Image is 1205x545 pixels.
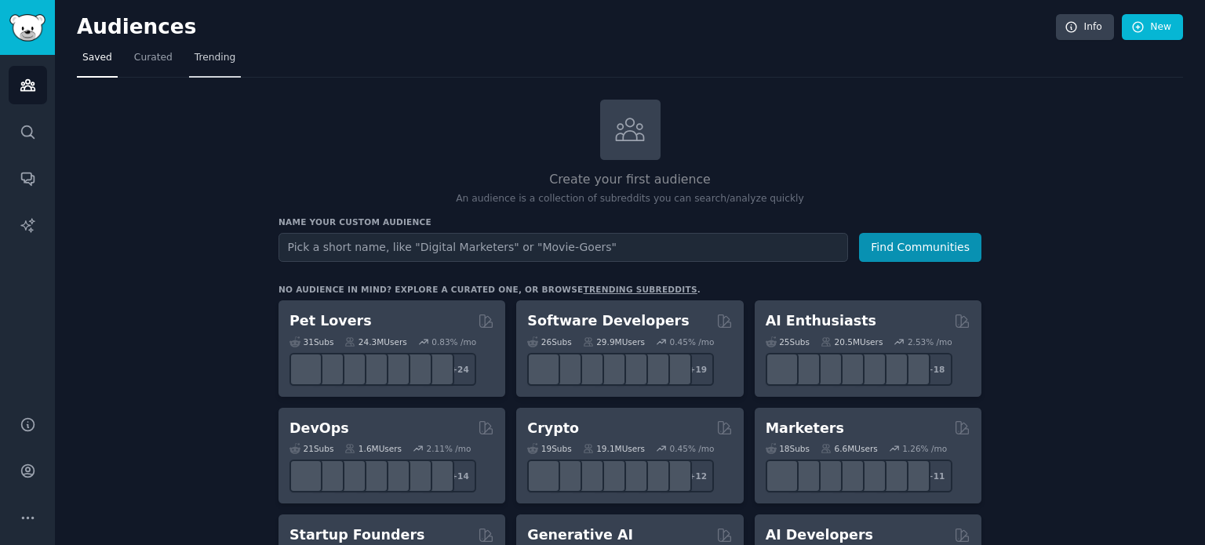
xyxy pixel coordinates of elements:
a: Saved [77,45,118,78]
img: turtle [360,357,384,381]
img: ArtificalIntelligence [901,357,926,381]
img: ballpython [316,357,340,381]
img: AWS_Certified_Experts [316,464,340,489]
h2: Software Developers [527,311,689,331]
span: Trending [195,51,235,65]
div: 1.6M Users [344,443,402,454]
img: 0xPolygon [554,464,578,489]
img: cockatiel [382,357,406,381]
h2: Pet Lovers [289,311,372,331]
a: New [1122,14,1183,41]
img: platformengineering [382,464,406,489]
div: 0.83 % /mo [431,336,476,347]
img: dogbreed [426,357,450,381]
span: Curated [134,51,173,65]
div: + 19 [681,353,714,386]
span: Saved [82,51,112,65]
img: ethstaker [576,464,600,489]
img: Docker_DevOps [338,464,362,489]
img: learnjavascript [576,357,600,381]
img: AskComputerScience [642,357,666,381]
img: bigseo [792,464,816,489]
img: OnlineMarketing [901,464,926,489]
div: 0.45 % /mo [670,443,715,454]
div: No audience in mind? Explore a curated one, or browse . [278,284,701,295]
img: reactnative [620,357,644,381]
div: + 12 [681,460,714,492]
img: leopardgeckos [338,357,362,381]
img: PlatformEngineers [426,464,450,489]
h2: Crypto [527,419,579,438]
img: csharp [554,357,578,381]
div: + 24 [443,353,476,386]
a: trending subreddits [583,285,697,294]
img: web3 [598,464,622,489]
img: googleads [857,464,882,489]
h2: Create your first audience [278,170,981,190]
img: Emailmarketing [835,464,860,489]
img: GummySearch logo [9,14,46,42]
img: aws_cdk [404,464,428,489]
img: iOSProgramming [598,357,622,381]
a: Info [1056,14,1114,41]
h2: DevOps [289,419,349,438]
div: 1.26 % /mo [902,443,947,454]
img: elixir [664,357,688,381]
img: PetAdvice [404,357,428,381]
h2: Marketers [766,419,844,438]
h2: AI Enthusiasts [766,311,876,331]
div: 2.53 % /mo [908,336,952,347]
div: 26 Sub s [527,336,571,347]
h2: Startup Founders [289,525,424,545]
img: content_marketing [770,464,794,489]
div: 6.6M Users [821,443,878,454]
h2: AI Developers [766,525,873,545]
a: Curated [129,45,178,78]
img: herpetology [294,357,319,381]
a: Trending [189,45,241,78]
div: 19 Sub s [527,443,571,454]
img: AskMarketing [814,464,838,489]
div: 20.5M Users [821,336,883,347]
img: MarketingResearch [879,464,904,489]
img: defi_ [664,464,688,489]
h3: Name your custom audience [278,216,981,227]
img: DeepSeek [792,357,816,381]
img: GoogleGeminiAI [770,357,794,381]
img: chatgpt_promptDesign [835,357,860,381]
input: Pick a short name, like "Digital Marketers" or "Movie-Goers" [278,233,848,262]
h2: Generative AI [527,525,633,545]
button: Find Communities [859,233,981,262]
div: 18 Sub s [766,443,810,454]
img: DevOpsLinks [360,464,384,489]
div: 29.9M Users [583,336,645,347]
div: 24.3M Users [344,336,406,347]
p: An audience is a collection of subreddits you can search/analyze quickly [278,192,981,206]
img: ethfinance [532,464,556,489]
img: defiblockchain [620,464,644,489]
img: AItoolsCatalog [814,357,838,381]
img: software [532,357,556,381]
div: + 14 [443,460,476,492]
img: chatgpt_prompts_ [857,357,882,381]
div: 25 Sub s [766,336,810,347]
div: 2.11 % /mo [427,443,471,454]
div: 21 Sub s [289,443,333,454]
div: 19.1M Users [583,443,645,454]
div: + 11 [919,460,952,492]
div: 0.45 % /mo [670,336,715,347]
img: azuredevops [294,464,319,489]
img: OpenAIDev [879,357,904,381]
div: + 18 [919,353,952,386]
h2: Audiences [77,15,1056,40]
div: 31 Sub s [289,336,333,347]
img: CryptoNews [642,464,666,489]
